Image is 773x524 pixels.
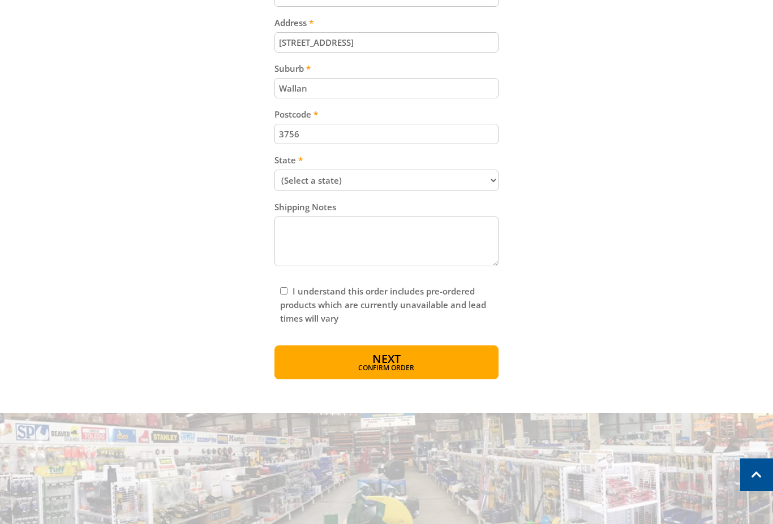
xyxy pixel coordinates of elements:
span: Next [372,351,401,366]
select: Please select your state. [274,170,499,191]
label: Shipping Notes [274,200,499,214]
label: Postcode [274,107,499,121]
input: Please read and complete. [280,287,287,295]
label: I understand this order includes pre-ordered products which are currently unavailable and lead ti... [280,285,486,324]
label: Address [274,16,499,29]
input: Please enter your suburb. [274,78,499,98]
span: Confirm order [299,365,475,371]
label: Suburb [274,62,499,75]
input: Please enter your address. [274,32,499,53]
label: State [274,153,499,167]
button: Next Confirm order [274,345,499,379]
input: Please enter your postcode. [274,124,499,144]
